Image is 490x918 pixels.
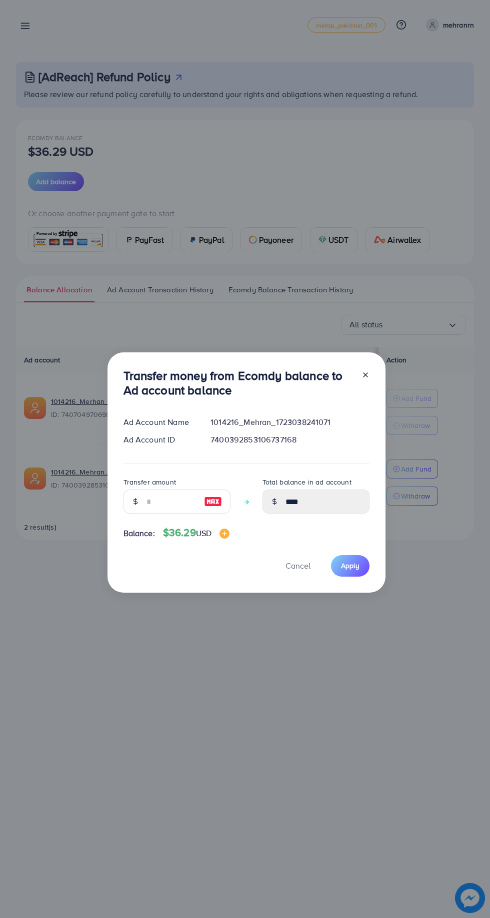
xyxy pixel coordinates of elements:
[202,416,377,428] div: 1014216_Mehran_1723038241071
[202,434,377,445] div: 7400392853106737168
[163,527,229,539] h4: $36.29
[123,528,155,539] span: Balance:
[204,496,222,508] img: image
[262,477,351,487] label: Total balance in ad account
[285,560,310,571] span: Cancel
[273,555,323,577] button: Cancel
[115,434,203,445] div: Ad Account ID
[331,555,369,577] button: Apply
[219,529,229,539] img: image
[123,477,176,487] label: Transfer amount
[341,561,359,571] span: Apply
[196,528,211,539] span: USD
[115,416,203,428] div: Ad Account Name
[123,368,353,397] h3: Transfer money from Ecomdy balance to Ad account balance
